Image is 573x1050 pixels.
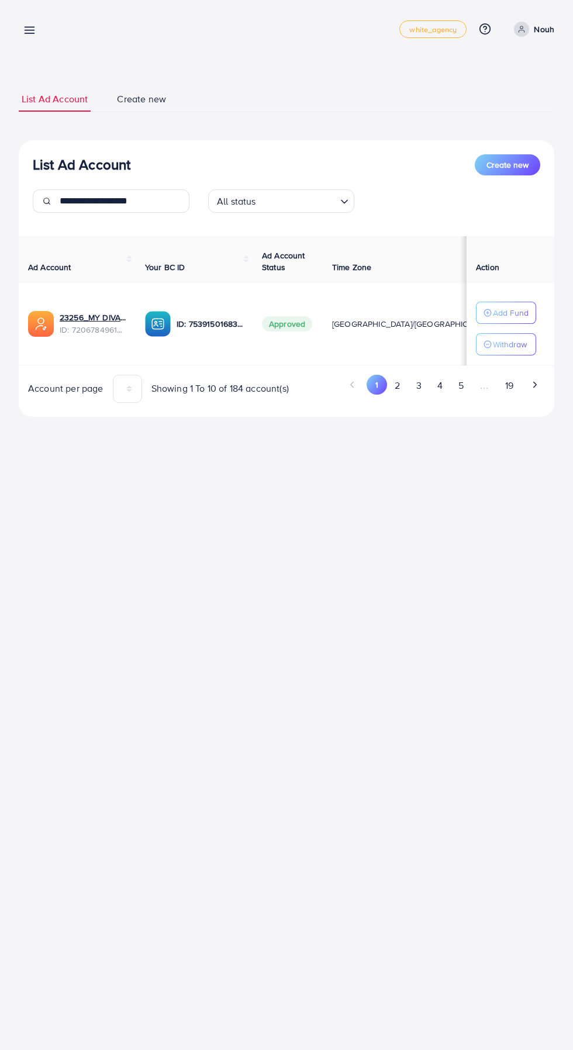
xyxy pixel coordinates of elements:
span: ID: 7206784961016266753 [60,324,126,336]
span: [GEOGRAPHIC_DATA]/[GEOGRAPHIC_DATA] [332,318,495,330]
button: Go to page 19 [497,375,521,396]
span: Create new [486,159,529,171]
span: All status [215,193,258,210]
span: Your BC ID [145,261,185,273]
div: <span class='underline'>23256_MY DIVA AD_1678264926625</span></br>7206784961016266753 [60,312,126,336]
button: Add Fund [476,302,536,324]
button: Go to page 3 [408,375,429,396]
span: List Ad Account [22,92,88,106]
p: ID: 7539150168373903377 [177,317,243,331]
ul: Pagination [296,375,545,396]
span: white_agency [409,26,457,33]
a: Nouh [509,22,554,37]
span: Approved [262,316,312,331]
button: Create new [475,154,540,175]
a: 23256_MY DIVA AD_1678264926625 [60,312,126,323]
h3: List Ad Account [33,156,130,173]
button: Go to page 2 [387,375,408,396]
button: Withdraw [476,333,536,355]
p: Withdraw [493,337,527,351]
button: Go to page 1 [367,375,387,395]
span: Showing 1 To 10 of 184 account(s) [151,382,289,395]
a: white_agency [399,20,467,38]
span: Time Zone [332,261,371,273]
span: Create new [117,92,166,106]
input: Search for option [260,191,336,210]
p: Add Fund [493,306,529,320]
span: Ad Account Status [262,250,305,273]
button: Go to page 4 [429,375,450,396]
p: Nouh [534,22,554,36]
button: Go to next page [524,375,545,395]
img: ic-ba-acc.ded83a64.svg [145,311,171,337]
span: Action [476,261,499,273]
div: Search for option [208,189,354,213]
img: ic-ads-acc.e4c84228.svg [28,311,54,337]
span: Ad Account [28,261,71,273]
button: Go to page 5 [450,375,471,396]
span: Account per page [28,382,103,395]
